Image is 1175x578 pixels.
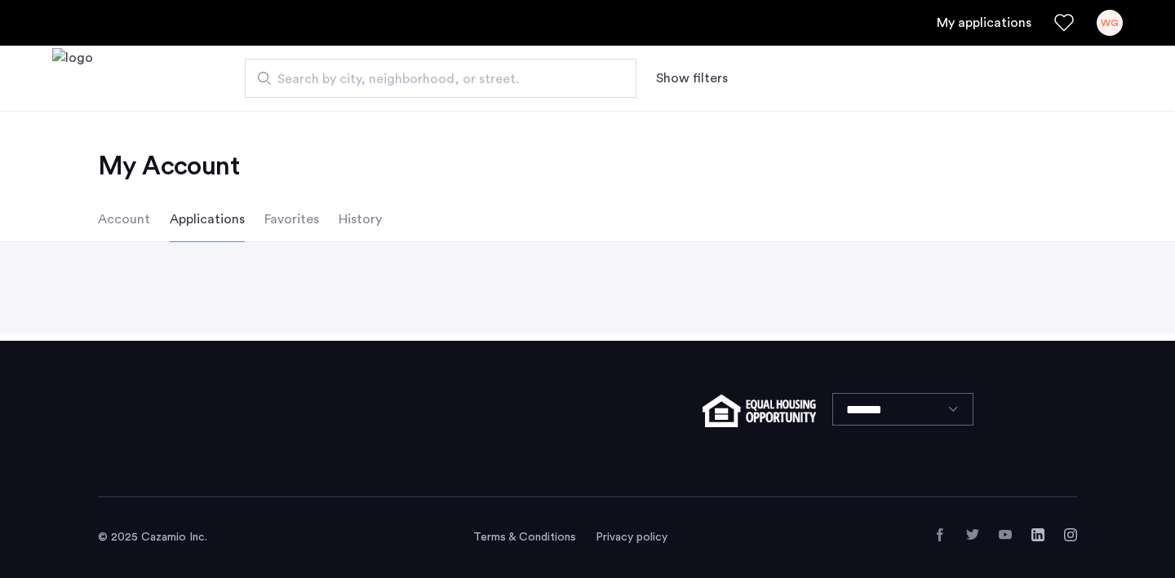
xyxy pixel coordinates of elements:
select: Language select [832,393,973,426]
a: LinkedIn [1031,528,1044,541]
img: logo [52,48,93,109]
a: Terms and conditions [473,529,576,545]
a: My application [937,13,1031,33]
li: History [339,196,382,242]
span: © 2025 Cazamio Inc. [98,532,207,543]
span: Search by city, neighborhood, or street. [277,69,591,89]
img: equal-housing.png [703,395,816,427]
li: Favorites [264,196,319,242]
input: Apartment Search [245,59,636,98]
a: Facebook [933,528,947,541]
button: Show or hide filters [656,68,728,88]
div: WG [1097,10,1123,36]
a: Instagram [1064,528,1077,541]
a: Favorites [1054,13,1074,33]
li: Applications [170,196,245,242]
a: Cazamio logo [52,48,93,109]
a: Twitter [966,528,979,541]
li: Account [98,196,150,242]
a: Privacy policy [596,529,667,545]
a: YouTube [999,528,1012,541]
h2: My Account [98,150,1077,183]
